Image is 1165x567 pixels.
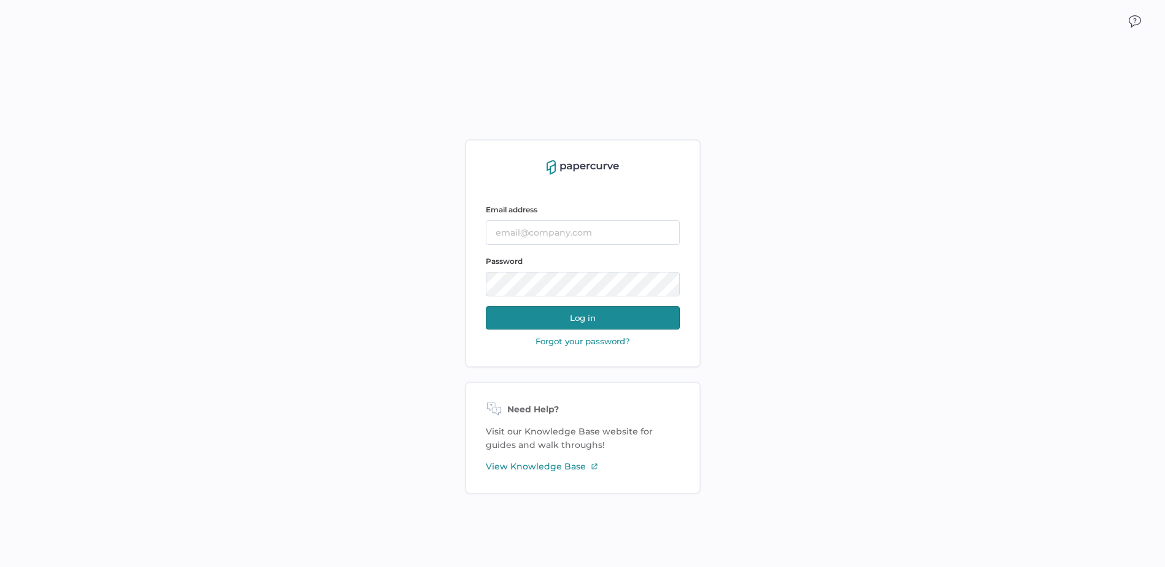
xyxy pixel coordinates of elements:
[591,463,598,470] img: external-link-icon-3.58f4c051.svg
[1129,15,1141,28] img: icon_chat.2bd11823.svg
[486,403,680,417] div: Need Help?
[486,205,537,214] span: Email address
[486,460,586,473] span: View Knowledge Base
[547,160,619,175] img: papercurve-logo-colour.7244d18c.svg
[486,403,502,417] img: need-help-icon.d526b9f7.svg
[532,336,634,347] button: Forgot your password?
[486,306,680,330] button: Log in
[465,382,701,494] div: Visit our Knowledge Base website for guides and walk throughs!
[486,256,523,266] span: Password
[486,220,680,245] input: email@company.com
